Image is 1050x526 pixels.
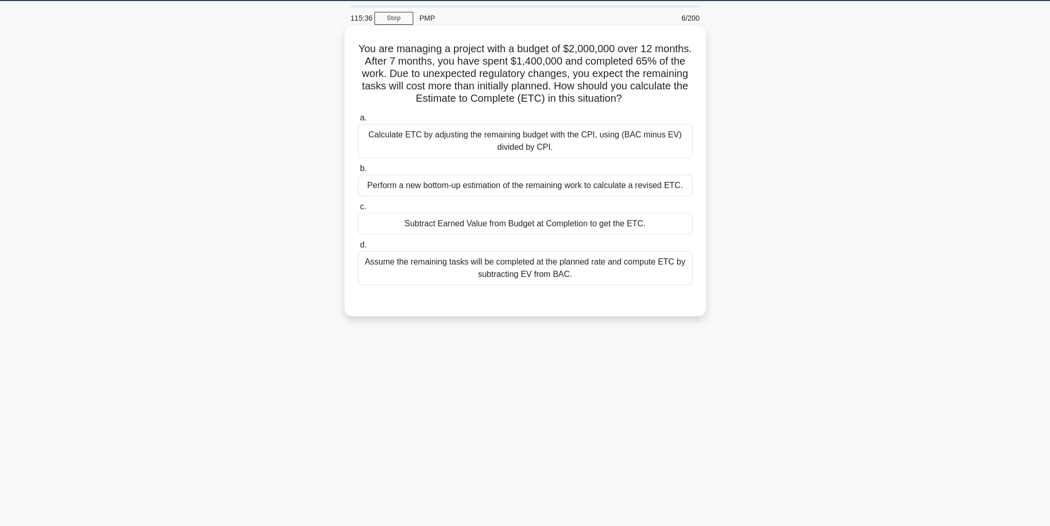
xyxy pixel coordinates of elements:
div: PMP [413,8,555,28]
div: Subtract Earned Value from Budget at Completion to get the ETC. [358,213,693,235]
div: Assume the remaining tasks will be completed at the planned rate and compute ETC by subtracting E... [358,251,693,285]
div: 115:36 [344,8,374,28]
div: 6/200 [646,8,706,28]
h5: You are managing a project with a budget of $2,000,000 over 12 months. After 7 months, you have s... [357,42,694,105]
div: Perform a new bottom-up estimation of the remaining work to calculate a revised ETC. [358,175,693,196]
a: Stop [374,12,413,25]
span: b. [360,164,367,173]
div: Calculate ETC by adjusting the remaining budget with the CPI, using (BAC minus EV) divided by CPI. [358,124,693,158]
span: d. [360,240,367,249]
span: c. [360,202,366,211]
span: a. [360,113,367,122]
